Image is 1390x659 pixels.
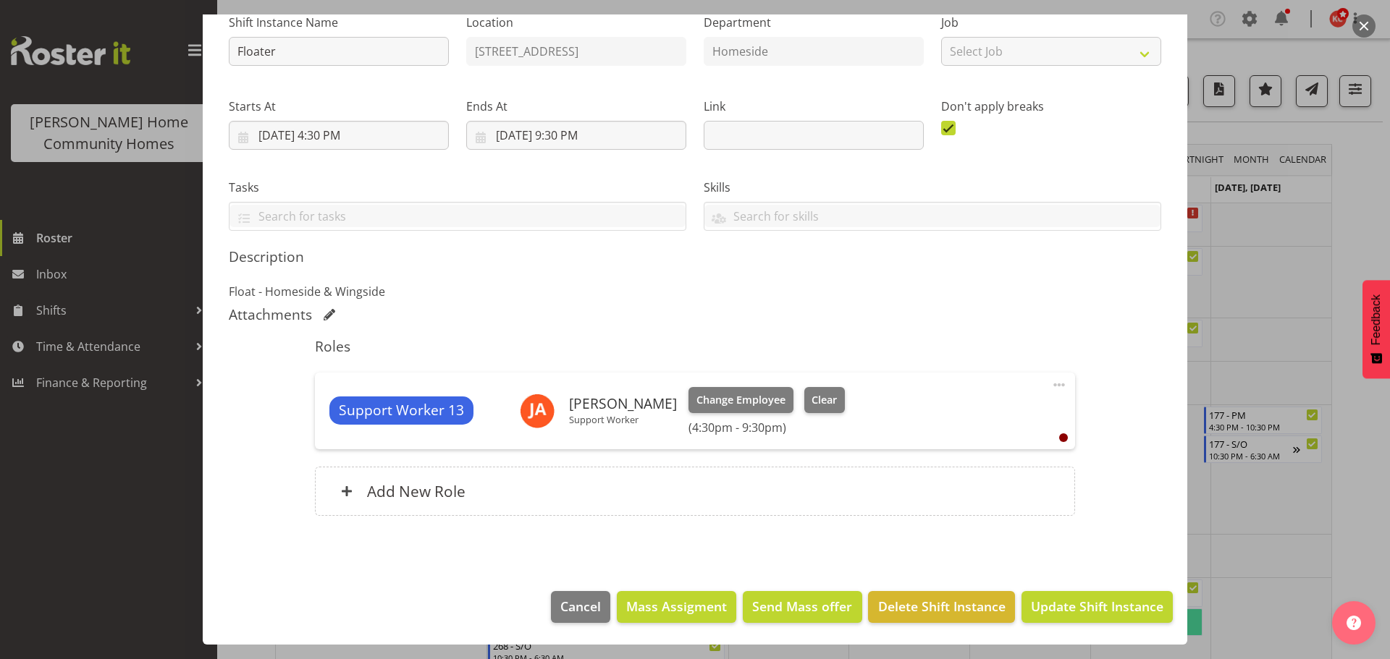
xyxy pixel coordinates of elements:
[1022,591,1173,623] button: Update Shift Instance
[941,98,1161,115] label: Don't apply breaks
[520,394,555,428] img: jess-aracan10364.jpg
[229,98,449,115] label: Starts At
[560,597,601,616] span: Cancel
[704,98,924,115] label: Link
[229,283,1161,300] p: Float - Homeside & Wingside
[868,591,1014,623] button: Delete Shift Instance
[704,179,1161,196] label: Skills
[229,121,449,150] input: Click to select...
[1370,294,1383,345] span: Feedback
[569,414,677,425] p: Support Worker
[466,121,686,150] input: Click to select...
[704,14,924,31] label: Department
[339,400,464,421] span: Support Worker 13
[804,387,846,413] button: Clear
[941,14,1161,31] label: Job
[466,14,686,31] label: Location
[551,591,610,623] button: Cancel
[812,392,837,408] span: Clear
[315,338,1074,355] h5: Roles
[878,597,1006,616] span: Delete Shift Instance
[1362,280,1390,378] button: Feedback - Show survey
[466,98,686,115] label: Ends At
[229,306,312,323] h5: Attachments
[752,597,852,616] span: Send Mass offer
[743,591,862,623] button: Send Mass offer
[626,597,727,616] span: Mass Assigment
[229,248,1161,265] h5: Description
[229,205,686,227] input: Search for tasks
[704,205,1161,227] input: Search for skills
[569,396,677,412] h6: [PERSON_NAME]
[617,591,736,623] button: Mass Assigment
[1031,597,1163,616] span: Update Shift Instance
[229,37,449,66] input: Shift Instance Name
[688,420,845,435] h6: (4:30pm - 9:30pm)
[1347,616,1361,630] img: help-xxl-2.png
[367,482,466,501] h6: Add New Role
[688,387,793,413] button: Change Employee
[229,179,686,196] label: Tasks
[1059,433,1068,442] div: User is clocked out
[229,14,449,31] label: Shift Instance Name
[696,392,785,408] span: Change Employee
